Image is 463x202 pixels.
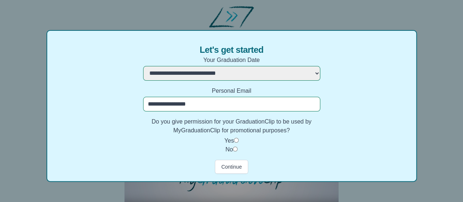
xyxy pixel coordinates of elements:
label: Do you give permission for your GraduationClip to be used by MyGraduationClip for promotional pur... [143,117,320,135]
span: Let's get started [199,44,263,56]
label: Yes [224,137,234,144]
button: Continue [215,160,248,174]
label: Your Graduation Date [143,56,320,65]
label: No [225,146,233,153]
label: Personal Email [143,87,320,95]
